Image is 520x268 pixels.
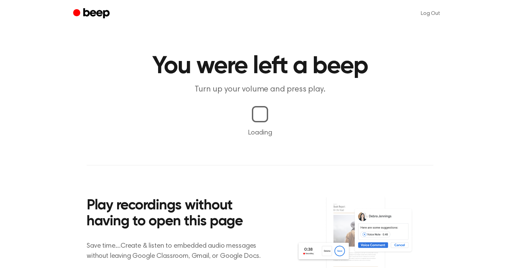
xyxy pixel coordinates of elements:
[8,128,512,138] p: Loading
[130,84,390,95] p: Turn up your volume and press play.
[73,7,111,20] a: Beep
[87,198,269,230] h2: Play recordings without having to open this page
[87,241,269,261] p: Save time....Create & listen to embedded audio messages without leaving Google Classroom, Gmail, ...
[414,5,447,22] a: Log Out
[87,54,433,79] h1: You were left a beep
